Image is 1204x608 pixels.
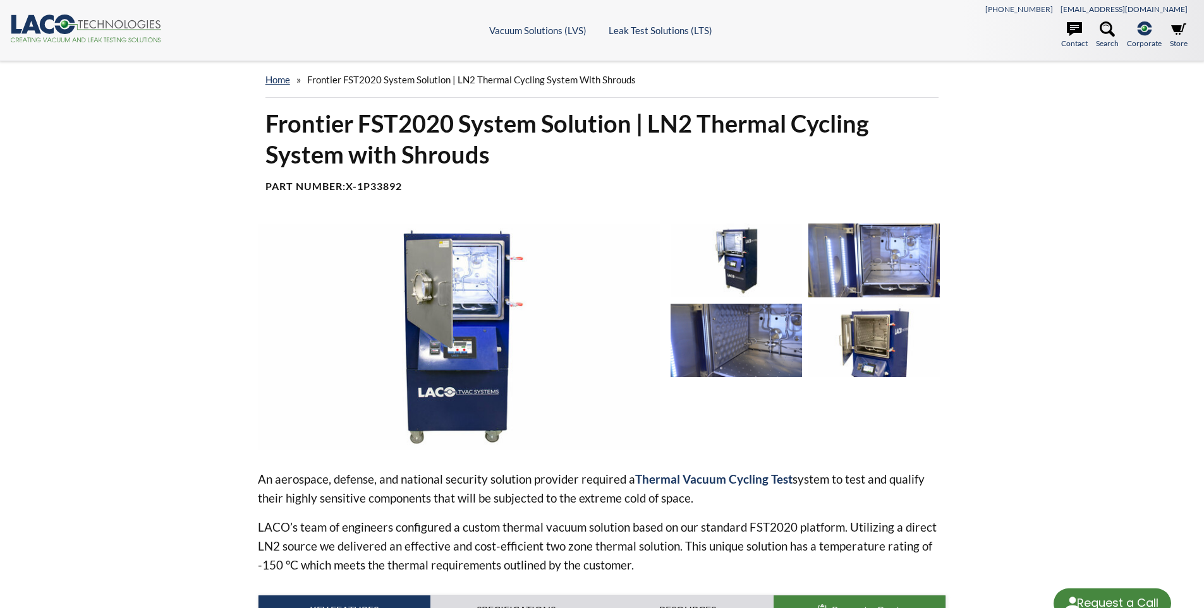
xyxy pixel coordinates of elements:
[808,224,940,297] img: Thermal Platen and Shroud, chamber internal
[307,74,636,85] span: Frontier FST2020 System Solution | LN2 Thermal Cycling System with Shrouds
[258,470,947,508] p: An aerospace, defense, and national security solution provider required a system to test and qual...
[985,4,1053,14] a: [PHONE_NUMBER]
[489,25,587,36] a: Vacuum Solutions (LVS)
[258,518,947,575] p: LACO’s team of engineers configured a custom thermal vacuum solution based on our standard FST202...
[346,180,402,192] b: X-1P33892
[671,224,802,297] img: TVCT System, angled view, open door
[1127,37,1162,49] span: Corporate
[258,224,661,450] img: TVCT System, front view, open door
[265,108,939,170] h1: Frontier FST2020 System Solution | LN2 Thermal Cycling System with Shrouds
[1096,21,1119,49] a: Search
[1061,21,1088,49] a: Contact
[609,25,712,36] a: Leak Test Solutions (LTS)
[265,62,939,98] div: »
[265,74,290,85] a: home
[1061,4,1188,14] a: [EMAIL_ADDRESS][DOMAIN_NAME]
[265,180,939,193] h4: Part Number:
[635,472,793,486] strong: Thermal Vacuum Cycling Test
[671,304,802,377] img: Thermal Platen and Shroud, chamber close-up
[1170,21,1188,49] a: Store
[808,304,940,377] img: TVCT System, chamber close-up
